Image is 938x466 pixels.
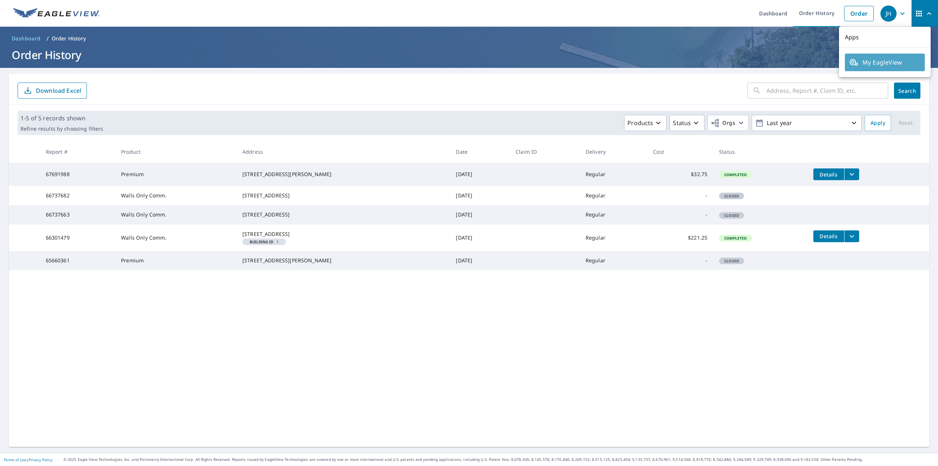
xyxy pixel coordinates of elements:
td: Premium [115,251,237,270]
p: Download Excel [36,87,81,95]
span: Completed [720,236,751,241]
div: [STREET_ADDRESS][PERSON_NAME] [242,257,444,264]
button: Search [894,83,920,99]
input: Address, Report #, Claim ID, etc. [766,80,888,101]
td: - [647,251,713,270]
div: [STREET_ADDRESS][PERSON_NAME] [242,171,444,178]
th: Delivery [580,141,647,163]
nav: breadcrumb [9,33,929,44]
span: Completed [720,172,751,177]
td: $32.75 [647,163,713,186]
p: © 2025 Eagle View Technologies, Inc. and Pictometry International Corp. All Rights Reserved. Repo... [63,457,934,462]
td: Regular [580,205,647,224]
span: Details [818,171,840,178]
div: [STREET_ADDRESS] [242,230,444,238]
td: Walls Only Comm. [115,225,237,251]
td: Regular [580,186,647,205]
button: filesDropdownBtn-67691988 [844,168,859,180]
button: Status [670,115,704,131]
a: My EagleView [845,54,925,71]
th: Cost [647,141,713,163]
button: Last year [752,115,862,131]
td: [DATE] [450,251,510,270]
div: [STREET_ADDRESS] [242,192,444,199]
a: Privacy Policy [29,457,52,462]
td: 65660361 [40,251,116,270]
div: [STREET_ADDRESS] [242,211,444,218]
button: detailsBtn-66301479 [813,230,844,242]
td: Regular [580,251,647,270]
td: 66737682 [40,186,116,205]
span: Dashboard [12,35,41,42]
span: Closed [720,213,743,218]
td: [DATE] [450,225,510,251]
td: 66737663 [40,205,116,224]
td: [DATE] [450,186,510,205]
span: Orgs [711,119,735,128]
li: / [47,34,49,43]
button: Orgs [707,115,749,131]
a: Order [844,6,874,21]
img: EV Logo [13,8,100,19]
th: Report # [40,141,116,163]
p: Last year [764,117,850,130]
th: Address [237,141,450,163]
button: Download Excel [18,83,87,99]
td: [DATE] [450,163,510,186]
span: Details [818,233,840,240]
p: Status [673,119,691,127]
p: 1-5 of 5 records shown [21,114,103,123]
td: 67691988 [40,163,116,186]
td: Premium [115,163,237,186]
p: Products [627,119,653,127]
p: Order History [52,35,86,42]
span: Closed [720,258,743,263]
p: Apps [839,27,931,48]
td: Regular [580,225,647,251]
button: Apply [865,115,891,131]
span: Search [900,87,915,94]
button: filesDropdownBtn-66301479 [844,230,859,242]
span: My EagleView [849,58,920,67]
td: $221.25 [647,225,713,251]
span: 1 [245,240,283,244]
td: Regular [580,163,647,186]
td: Walls Only Comm. [115,186,237,205]
a: Terms of Use [4,457,26,462]
div: JH [880,6,897,22]
td: 66301479 [40,225,116,251]
td: - [647,205,713,224]
button: detailsBtn-67691988 [813,168,844,180]
th: Claim ID [510,141,580,163]
th: Product [115,141,237,163]
span: Apply [871,119,885,128]
a: Dashboard [9,33,44,44]
p: | [4,458,52,462]
th: Date [450,141,510,163]
th: Status [713,141,807,163]
button: Products [624,115,667,131]
td: [DATE] [450,205,510,224]
h1: Order History [9,47,929,62]
td: - [647,186,713,205]
p: Refine results by choosing filters [21,125,103,132]
span: Closed [720,193,743,199]
td: Walls Only Comm. [115,205,237,224]
em: Building ID [250,240,274,244]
